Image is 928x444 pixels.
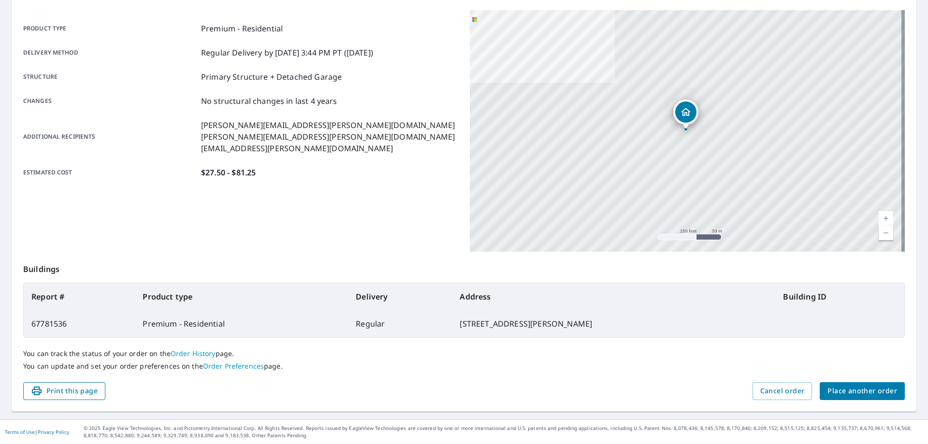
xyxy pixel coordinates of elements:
[775,283,904,310] th: Building ID
[201,71,342,83] p: Primary Structure + Detached Garage
[760,385,805,397] span: Cancel order
[827,385,897,397] span: Place another order
[348,283,452,310] th: Delivery
[753,382,812,400] button: Cancel order
[23,362,905,371] p: You can update and set your order preferences on the page.
[171,349,216,358] a: Order History
[23,47,197,58] p: Delivery method
[201,119,455,131] p: [PERSON_NAME][EMAIL_ADDRESS][PERSON_NAME][DOMAIN_NAME]
[135,283,348,310] th: Product type
[24,283,135,310] th: Report #
[201,23,283,34] p: Premium - Residential
[23,119,197,154] p: Additional recipients
[135,310,348,337] td: Premium - Residential
[879,211,893,226] a: Current Level 17, Zoom In
[84,425,923,439] p: © 2025 Eagle View Technologies, Inc. and Pictometry International Corp. All Rights Reserved. Repo...
[23,23,197,34] p: Product type
[348,310,452,337] td: Regular
[38,429,69,435] a: Privacy Policy
[452,283,775,310] th: Address
[31,385,98,397] span: Print this page
[203,361,264,371] a: Order Preferences
[201,47,373,58] p: Regular Delivery by [DATE] 3:44 PM PT ([DATE])
[23,382,105,400] button: Print this page
[23,71,197,83] p: Structure
[201,95,337,107] p: No structural changes in last 4 years
[23,95,197,107] p: Changes
[201,143,455,154] p: [EMAIL_ADDRESS][PERSON_NAME][DOMAIN_NAME]
[820,382,905,400] button: Place another order
[5,429,35,435] a: Terms of Use
[23,167,197,178] p: Estimated cost
[24,310,135,337] td: 67781536
[673,100,698,129] div: Dropped pin, building 1, Residential property, 18 Garren Mountain Ln Fairview, NC 28730
[5,429,69,435] p: |
[201,131,455,143] p: [PERSON_NAME][EMAIL_ADDRESS][PERSON_NAME][DOMAIN_NAME]
[201,167,256,178] p: $27.50 - $81.25
[879,226,893,240] a: Current Level 17, Zoom Out
[23,252,905,283] p: Buildings
[23,349,905,358] p: You can track the status of your order on the page.
[452,310,775,337] td: [STREET_ADDRESS][PERSON_NAME]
